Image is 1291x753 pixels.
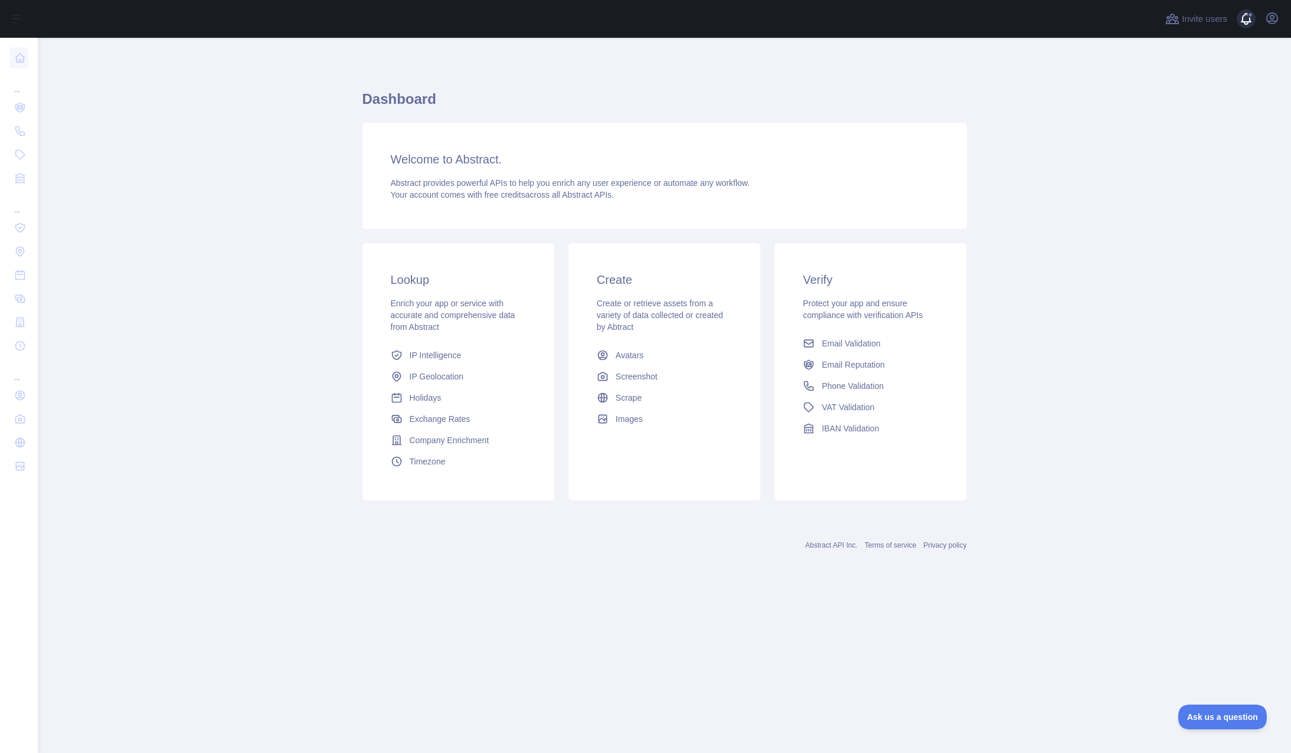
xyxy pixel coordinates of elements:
[597,299,723,332] span: Create or retrieve assets from a variety of data collected or created by Abtract
[798,418,943,439] a: IBAN Validation
[386,366,531,387] a: IP Geolocation
[9,191,28,215] div: ...
[798,354,943,375] a: Email Reputation
[386,451,531,472] a: Timezone
[1182,12,1227,26] span: Invite users
[805,541,858,549] a: Abstract API Inc.
[798,333,943,354] a: Email Validation
[391,190,614,199] span: Your account comes with across all Abstract APIs.
[391,299,515,332] span: Enrich your app or service with accurate and comprehensive data from Abstract
[9,71,28,94] div: ...
[616,371,658,382] span: Screenshot
[391,151,939,168] h3: Welcome to Abstract.
[410,349,462,361] span: IP Intelligence
[592,408,737,430] a: Images
[822,401,874,413] span: VAT Validation
[865,541,916,549] a: Terms of service
[822,380,884,392] span: Phone Validation
[410,413,470,425] span: Exchange Rates
[485,190,525,199] span: free credits
[410,456,446,467] span: Timezone
[9,359,28,382] div: ...
[592,387,737,408] a: Scrape
[386,345,531,366] a: IP Intelligence
[410,371,464,382] span: IP Geolocation
[386,408,531,430] a: Exchange Rates
[391,178,750,188] span: Abstract provides powerful APIs to help you enrich any user experience or automate any workflow.
[1163,9,1230,28] button: Invite users
[391,271,526,288] h3: Lookup
[798,375,943,397] a: Phone Validation
[923,541,966,549] a: Privacy policy
[616,349,643,361] span: Avatars
[592,366,737,387] a: Screenshot
[822,338,880,349] span: Email Validation
[616,392,642,404] span: Scrape
[410,434,489,446] span: Company Enrichment
[386,430,531,451] a: Company Enrichment
[592,345,737,366] a: Avatars
[362,90,967,118] h1: Dashboard
[410,392,442,404] span: Holidays
[1178,705,1267,729] iframe: Toggle Customer Support
[822,423,879,434] span: IBAN Validation
[798,397,943,418] a: VAT Validation
[822,359,885,371] span: Email Reputation
[616,413,643,425] span: Images
[803,299,923,320] span: Protect your app and ensure compliance with verification APIs
[803,271,938,288] h3: Verify
[386,387,531,408] a: Holidays
[597,271,732,288] h3: Create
